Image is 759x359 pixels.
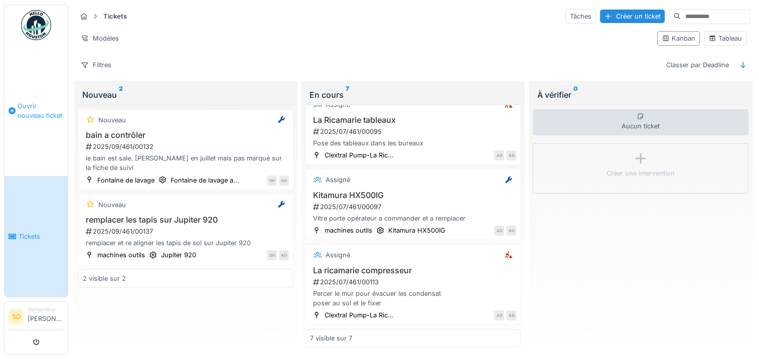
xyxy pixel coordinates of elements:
div: Assigné [326,175,350,185]
div: À vérifier [537,89,744,101]
div: machines outils [97,250,145,260]
img: Badge_color-CXgf-gQk.svg [21,10,51,40]
div: Kitamura HX500IG [388,226,445,235]
div: Jupiter 920 [161,250,196,260]
div: AG [494,150,504,160]
div: Clextral Pump-La Ric... [325,150,394,160]
a: SD Demandeur[PERSON_NAME] [9,306,64,330]
div: Percer le mur pour évacuer les condensat poser au sol et le fixer [310,289,516,308]
div: Filtres [76,58,116,72]
div: machines outils [325,226,372,235]
div: Assigné [326,250,350,260]
div: En cours [310,89,517,101]
div: Tâches [565,9,596,24]
div: Vitre porte opérateur a commander et a remplacer [310,214,516,223]
div: AG [279,250,289,260]
div: 2025/07/461/00113 [312,277,516,287]
div: Assigné [326,100,350,109]
div: Kanban [662,34,695,43]
strong: Tickets [99,12,131,21]
div: Créer une intervention [606,168,675,178]
h3: remplacer les tapis sur Jupiter 920 [83,215,289,225]
a: Tickets [5,176,68,297]
div: Nouveau [98,115,126,125]
div: Créer un ticket [600,10,665,23]
div: AG [279,175,289,186]
div: SH [267,250,277,260]
div: AG [494,310,504,320]
h3: bain a contrôler [83,130,289,140]
div: 2025/09/461/00132 [85,142,289,151]
h3: La Ricamarie tableaux [310,115,516,125]
div: Classer par Deadline [662,58,733,72]
div: Fontaine de lavage a... [171,175,239,185]
div: Tableau [708,34,742,43]
div: 7 visible sur 7 [310,333,352,343]
sup: 2 [119,89,123,101]
div: Clextral Pump-La Ric... [325,310,394,320]
div: Fontaine de lavage [97,175,155,185]
div: AG [506,226,516,236]
div: Pose des tableaux dans les bureaux [310,138,516,148]
li: [PERSON_NAME] [28,306,64,327]
div: remplacer et re aligner les tapis de sol sur Jupiter 920 [83,238,289,248]
div: SH [267,175,277,186]
div: AG [506,310,516,320]
div: 2 visible sur 2 [83,274,126,283]
span: Ouvrir nouveau ticket [18,101,64,120]
sup: 0 [573,89,577,101]
div: Nouveau [98,200,126,210]
span: Tickets [19,232,64,241]
div: Nouveau [82,89,289,101]
div: 2025/09/461/00137 [85,227,289,236]
div: AG [506,150,516,160]
div: Aucun ticket [533,109,748,135]
sup: 7 [346,89,349,101]
div: AG [494,226,504,236]
div: Demandeur [28,306,64,313]
h3: Kitamura HX500IG [310,191,516,200]
h3: La ricamarie compresseur [310,266,516,275]
div: 2025/07/461/00095 [312,127,516,136]
div: Modèles [76,31,123,46]
a: Ouvrir nouveau ticket [5,46,68,176]
div: 2025/07/461/00097 [312,202,516,212]
li: SD [9,309,24,324]
div: le bain est sale. [PERSON_NAME] en juillet mais pas marqué sur la fiche de suivi [83,153,289,172]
